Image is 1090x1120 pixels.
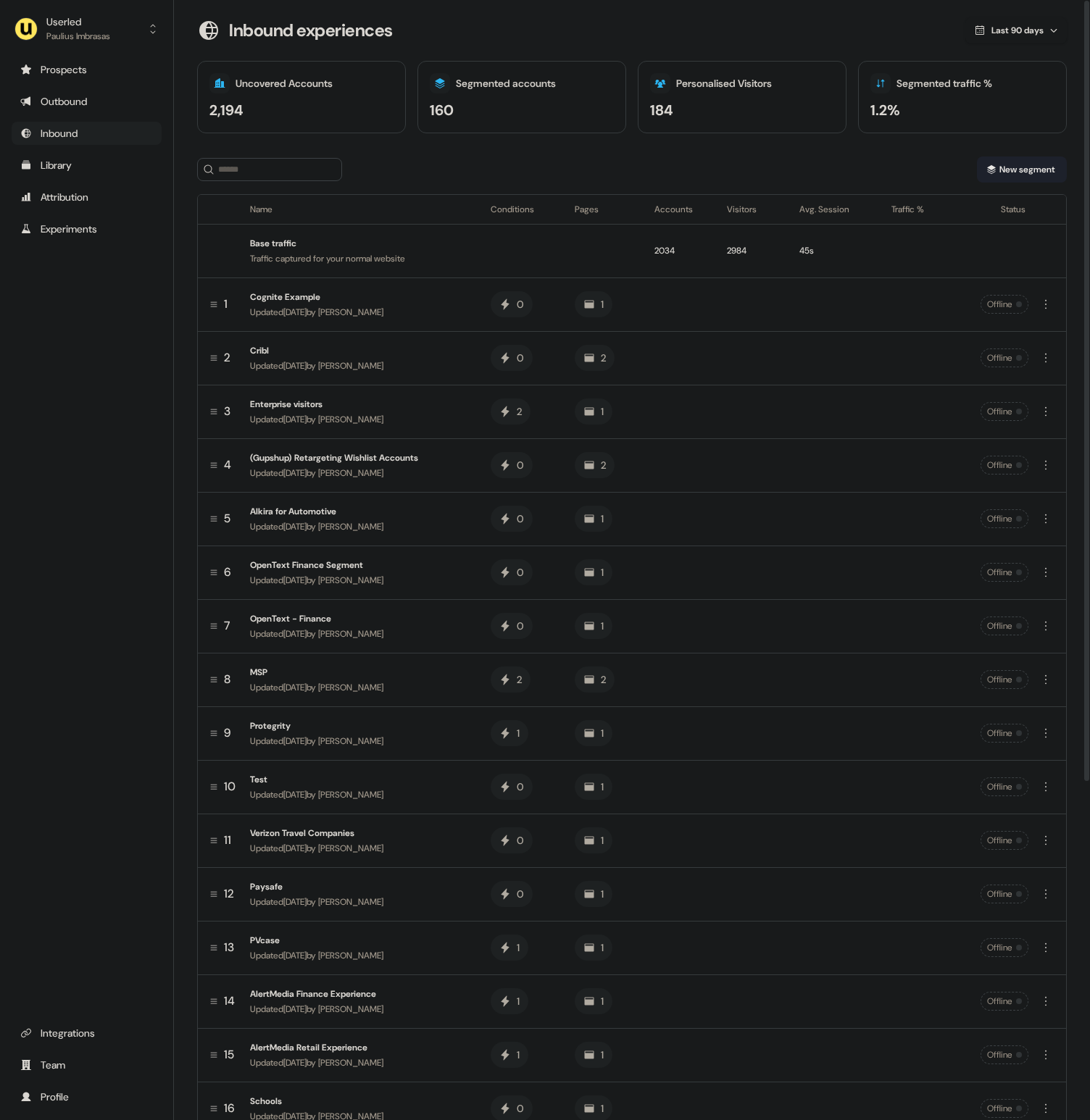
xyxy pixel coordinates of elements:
div: Offline [981,295,1028,314]
th: Conditions [479,195,563,224]
span: [PERSON_NAME] [318,414,383,425]
div: Base traffic [250,236,467,251]
button: 1 [491,988,528,1014]
div: Updated [DATE] by [250,895,467,909]
div: 1 [601,833,604,848]
div: Paulius Imbrasas [46,29,110,43]
div: 1 [601,940,604,955]
div: 2 [601,351,606,365]
div: Offline [981,348,1028,367]
div: Offline [981,509,1028,528]
div: 0 [517,833,524,848]
div: Attribution [20,190,153,204]
span: 12 [224,886,234,902]
div: Traffic captured for your normal website [250,251,467,266]
div: Protegrity [250,719,467,733]
div: Updated [DATE] by [250,412,467,427]
div: 1 [601,297,604,312]
div: Updated [DATE] by [250,841,467,856]
div: Offline [981,563,1028,582]
div: 1 [517,1048,520,1062]
div: 184 [650,99,673,121]
span: [PERSON_NAME] [318,574,383,586]
span: 7 [224,618,230,634]
div: 2984 [727,243,776,258]
h3: Inbound experiences [229,20,393,41]
div: Team [20,1058,153,1072]
div: 1 [601,887,604,901]
div: 45s [799,243,869,258]
div: (Gupshup) Retargeting Wishlist Accounts [250,451,467,465]
div: 2 [601,672,606,687]
button: 1 [491,720,528,746]
div: 1 [601,565,604,580]
span: 4 [224,457,231,473]
th: Accounts [643,195,715,224]
span: 16 [224,1100,234,1116]
button: 1 [575,988,612,1014]
div: Schools [250,1094,467,1108]
div: 2034 [654,243,704,258]
button: 1 [575,881,612,907]
span: [PERSON_NAME] [318,682,383,693]
div: 1 [601,619,604,633]
div: Offline [981,670,1028,689]
div: Paysafe [250,879,467,894]
div: Cribl [250,343,467,358]
div: Enterprise visitors [250,397,467,411]
span: 6 [224,564,230,580]
span: [PERSON_NAME] [318,843,383,854]
div: 0 [517,458,524,472]
button: 1 [575,291,612,317]
button: 2 [575,452,615,478]
div: Offline [981,885,1028,903]
a: Go to outbound experience [12,90,162,113]
span: [PERSON_NAME] [318,521,383,532]
div: Integrations [20,1026,153,1040]
button: 1 [575,774,612,800]
div: Status [962,202,1025,217]
button: 2 [491,398,531,425]
span: Last 90 days [991,25,1044,36]
div: Offline [981,724,1028,743]
button: 2 [575,345,615,371]
button: 1 [575,506,612,532]
div: 2,194 [209,99,244,121]
button: 2 [575,666,615,693]
div: Experiments [20,222,153,236]
div: Prospects [20,62,153,77]
div: Personalised Visitors [676,76,772,91]
a: Go to team [12,1053,162,1077]
span: [PERSON_NAME] [318,1057,383,1069]
span: [PERSON_NAME] [318,789,383,801]
span: 11 [224,832,231,848]
th: Pages [563,195,643,224]
div: Offline [981,831,1028,850]
div: Segmented traffic % [896,76,992,91]
span: 2 [224,350,230,366]
span: 10 [224,779,236,795]
th: Visitors [715,195,788,224]
th: Traffic % [880,195,950,224]
span: [PERSON_NAME] [318,1003,383,1015]
div: Verizon Travel Companies [250,826,467,840]
span: [PERSON_NAME] [318,306,383,318]
div: Alkira for Automotive [250,504,467,519]
button: 1 [575,613,612,639]
div: Offline [981,1099,1028,1118]
div: 0 [517,511,524,526]
div: Updated [DATE] by [250,1002,467,1016]
div: 0 [517,887,524,901]
span: 9 [224,725,230,741]
div: Offline [981,992,1028,1011]
a: Go to experiments [12,217,162,241]
div: 2 [517,672,522,687]
div: Test [250,772,467,787]
div: 1.2% [870,99,900,121]
div: 0 [517,297,524,312]
div: 160 [430,99,454,121]
div: Profile [20,1090,153,1104]
div: Updated [DATE] by [250,359,467,373]
div: MSP [250,665,467,680]
div: Updated [DATE] by [250,680,467,695]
